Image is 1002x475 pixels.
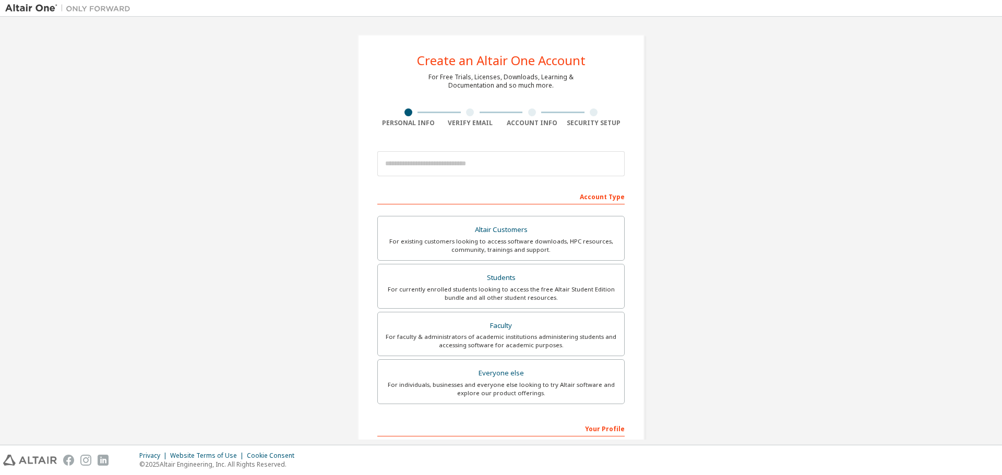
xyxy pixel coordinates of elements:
div: Account Type [377,188,625,204]
div: Create an Altair One Account [417,54,586,67]
div: For faculty & administrators of academic institutions administering students and accessing softwa... [384,333,618,349]
div: Faculty [384,319,618,333]
img: instagram.svg [80,455,91,466]
div: Account Info [501,119,563,127]
div: Cookie Consent [247,452,301,460]
div: For currently enrolled students looking to access the free Altair Student Edition bundle and all ... [384,285,618,302]
img: facebook.svg [63,455,74,466]
img: Altair One [5,3,136,14]
div: Everyone else [384,366,618,381]
div: Students [384,271,618,285]
div: For individuals, businesses and everyone else looking to try Altair software and explore our prod... [384,381,618,397]
div: Your Profile [377,420,625,436]
p: © 2025 Altair Engineering, Inc. All Rights Reserved. [139,460,301,469]
div: Personal Info [377,119,439,127]
div: Security Setup [563,119,625,127]
img: linkedin.svg [98,455,109,466]
div: Website Terms of Use [170,452,247,460]
div: Privacy [139,452,170,460]
div: For existing customers looking to access software downloads, HPC resources, community, trainings ... [384,237,618,254]
div: Verify Email [439,119,502,127]
div: For Free Trials, Licenses, Downloads, Learning & Documentation and so much more. [428,73,574,90]
img: altair_logo.svg [3,455,57,466]
div: Altair Customers [384,223,618,237]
